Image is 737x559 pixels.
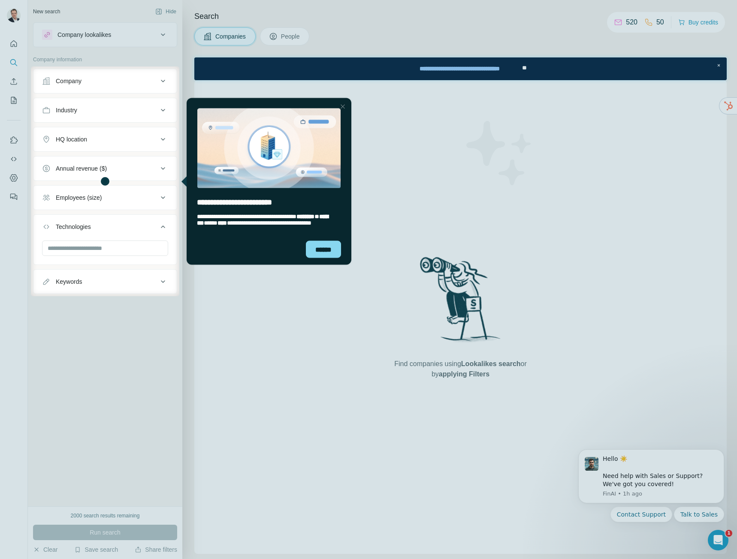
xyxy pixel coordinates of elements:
[37,16,152,50] div: Hello ☀️ ​ Need help with Sales or Support? We've got you covered!
[13,68,159,84] div: Quick reply options
[109,68,159,84] button: Quick reply: Talk to Sales
[56,77,82,85] div: Company
[33,158,177,179] button: Annual revenue ($)
[13,11,159,65] div: message notification from FinAI, 1h ago. Hello ☀️ ​ Need help with Sales or Support? We've got yo...
[56,135,87,144] div: HQ location
[33,271,177,292] button: Keywords
[179,96,353,267] iframe: Tooltip
[56,106,77,114] div: Industry
[33,100,177,120] button: Industry
[520,3,529,12] div: Close Step
[56,222,91,231] div: Technologies
[33,187,177,208] button: Employees (size)
[19,18,33,32] img: Profile image for FinAI
[205,2,326,21] div: Upgrade plan for full access to Surfe
[33,71,177,91] button: Company
[56,164,107,173] div: Annual revenue ($)
[37,51,152,59] p: Message from FinAI, sent 1h ago
[45,68,107,84] button: Quick reply: Contact Support
[56,193,102,202] div: Employees (size)
[33,129,177,150] button: HQ location
[37,16,152,50] div: Message content
[56,277,82,286] div: Keywords
[33,216,177,240] button: Technologies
